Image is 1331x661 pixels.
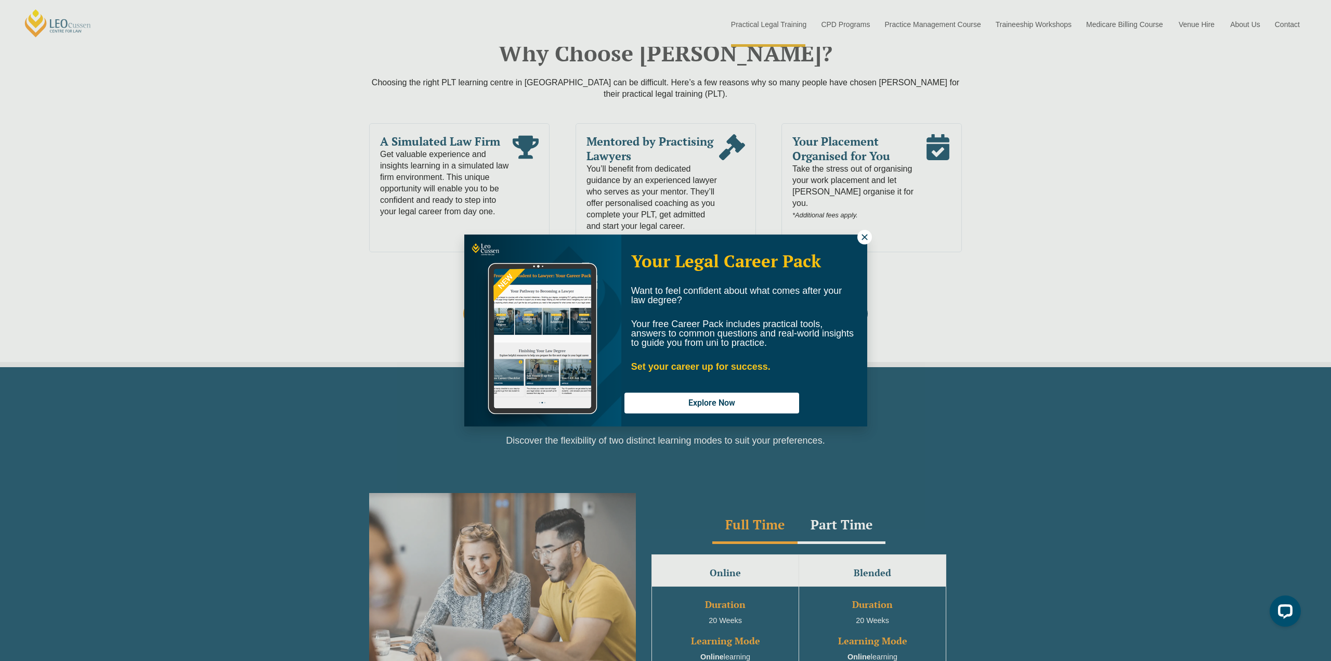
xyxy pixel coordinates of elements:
span: Want to feel confident about what comes after your law degree? [631,286,842,305]
button: Explore Now [624,393,799,413]
iframe: LiveChat chat widget [1261,591,1305,635]
span: Your Legal Career Pack [631,250,821,272]
span: Your free Career Pack includes practical tools, answers to common questions and real-world insigh... [631,319,854,348]
strong: Set your career up for success. [631,361,771,372]
img: Woman in yellow blouse holding folders looking to the right and smiling [464,235,621,426]
button: Close [857,230,872,244]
